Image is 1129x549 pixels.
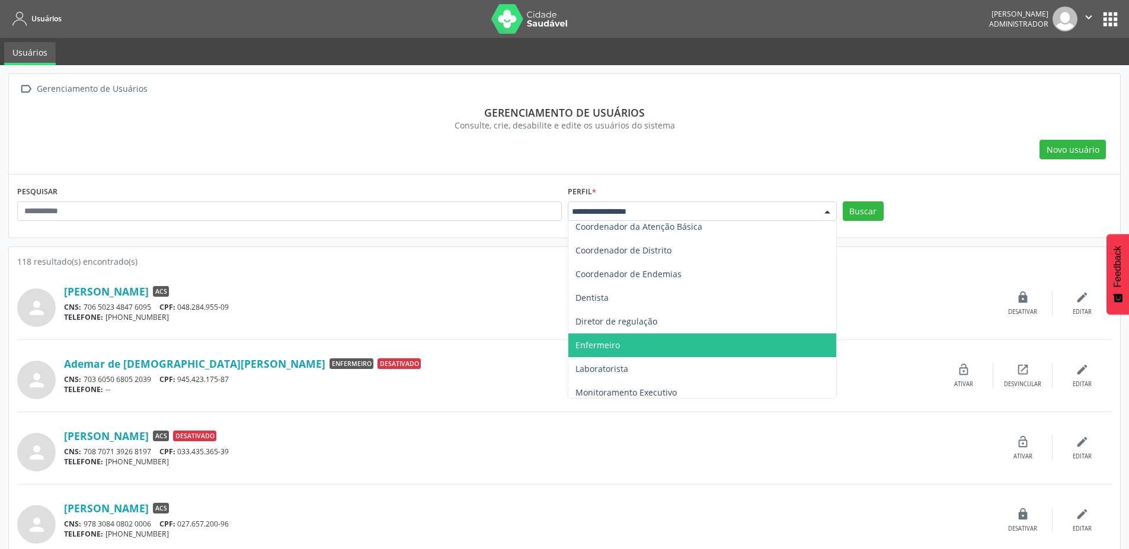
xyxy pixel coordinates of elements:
a: Usuários [4,42,56,65]
label: Perfil [568,183,596,201]
i: lock [1016,508,1029,521]
i: lock_open [1016,435,1029,448]
i: person [26,370,47,391]
div: 118 resultado(s) encontrado(s) [17,255,1112,268]
a: Usuários [8,9,62,28]
span: Administrador [989,19,1048,29]
span: Desativado [173,431,216,441]
div: [PHONE_NUMBER] [64,529,993,539]
div: -- [64,384,934,394]
span: Monitoramento Executivo [575,387,677,398]
i:  [17,81,34,98]
a:  Gerenciamento de Usuários [17,81,149,98]
a: [PERSON_NAME] [64,502,149,515]
a: [PERSON_NAME] [64,429,149,442]
div: Ativar [954,380,973,389]
i: edit [1076,291,1089,304]
span: Enfermeiro [575,339,620,351]
div: Editar [1073,380,1092,389]
i: edit [1076,363,1089,376]
span: TELEFONE: [64,384,103,394]
label: PESQUISAR [17,183,57,201]
span: Laboratorista [575,363,628,374]
i: edit [1076,508,1089,521]
i: open_in_new [1016,363,1029,376]
span: ACS [153,431,169,441]
button: Feedback - Mostrar pesquisa [1106,234,1129,314]
button: Novo usuário [1040,140,1106,160]
span: TELEFONE: [64,312,103,322]
span: ACS [153,503,169,513]
div: Ativar [1013,452,1032,461]
span: Diretor de regulação [575,316,657,327]
button: apps [1100,9,1121,30]
i: person [26,514,47,535]
button:  [1077,7,1100,31]
span: TELEFONE: [64,457,103,467]
i: person [26,297,47,319]
span: CPF: [159,447,175,457]
span: Dentista [575,292,609,303]
span: CPF: [159,374,175,384]
div: Gerenciamento de usuários [25,106,1104,119]
div: Desativar [1008,308,1037,316]
span: Feedback [1112,246,1123,287]
div: Desvincular [1004,380,1041,389]
i: edit [1076,435,1089,448]
span: CNS: [64,447,81,457]
span: TELEFONE: [64,529,103,539]
img: img [1053,7,1077,31]
button: Buscar [843,201,884,221]
span: CNS: [64,519,81,529]
div: Editar [1073,452,1092,461]
div: Editar [1073,308,1092,316]
span: Coordenador da Atenção Básica [575,221,702,232]
div: [PHONE_NUMBER] [64,312,993,322]
div: Desativar [1008,525,1037,533]
div: Gerenciamento de Usuários [34,81,149,98]
div: Consulte, crie, desabilite e edite os usuários do sistema [25,119,1104,131]
div: [PHONE_NUMBER] [64,457,993,467]
span: Coordenador de Distrito [575,245,671,256]
span: ACS [153,286,169,297]
div: [PERSON_NAME] [989,9,1048,19]
span: CNS: [64,302,81,312]
span: CPF: [159,519,175,529]
div: 706 5023 4847 6095 048.284.955-09 [64,302,993,312]
span: Coordenador de Endemias [575,268,682,280]
i: lock [1016,291,1029,304]
span: CNS: [64,374,81,384]
i: lock_open [957,363,970,376]
span: Novo usuário [1047,143,1099,156]
div: Editar [1073,525,1092,533]
a: [PERSON_NAME] [64,285,149,298]
i:  [1082,11,1095,24]
i: person [26,442,47,463]
div: 703 6050 6805 2039 945.423.175-87 [64,374,934,384]
span: Usuários [31,14,62,24]
span: Desativado [378,358,421,369]
div: 708 7071 3926 8197 033.435.365-39 [64,447,993,457]
span: CPF: [159,302,175,312]
span: Enfermeiro [330,358,373,369]
div: 978 3084 0802 0006 027.657.200-96 [64,519,993,529]
a: Ademar de [DEMOGRAPHIC_DATA][PERSON_NAME] [64,357,325,370]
